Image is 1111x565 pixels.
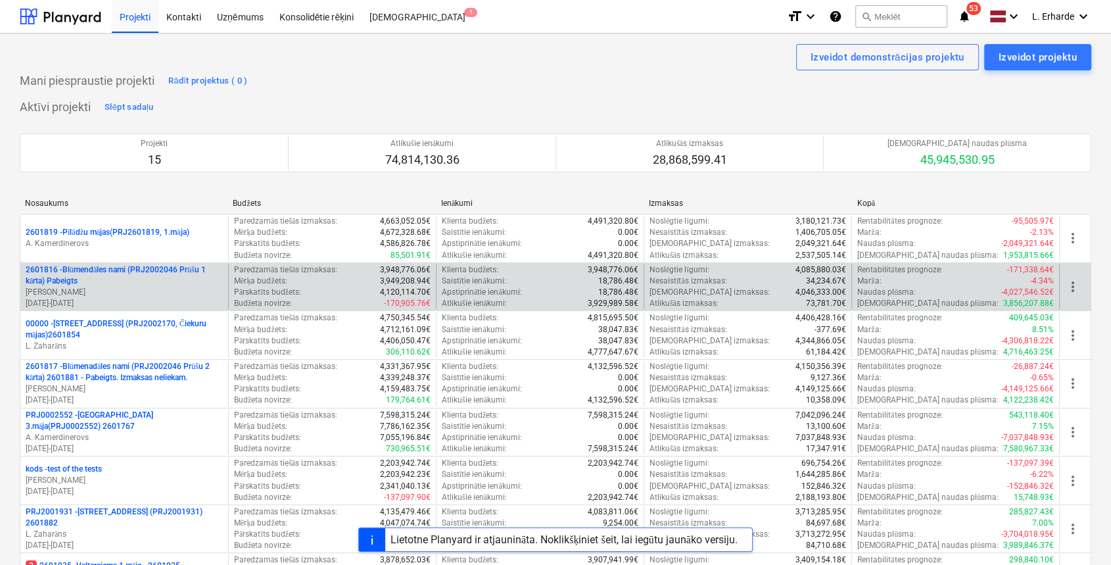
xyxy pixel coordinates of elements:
p: Budžeta novirze : [234,395,292,406]
p: Nesaistītās izmaksas : [650,324,727,335]
p: Atlikušie ienākumi : [442,250,507,261]
p: Klienta budžets : [442,264,498,276]
p: -4.34% [1030,276,1054,287]
p: Saistītie ienākumi : [442,421,506,432]
p: Naudas plūsma : [857,481,916,492]
p: 0.00€ [618,421,638,432]
p: -377.69€ [815,324,846,335]
p: Klienta budžets : [442,506,498,518]
p: 7,786,162.35€ [380,421,431,432]
p: Noslēgtie līgumi : [650,264,709,276]
p: Noslēgtie līgumi : [650,312,709,324]
p: [DEMOGRAPHIC_DATA] naudas plūsma [887,138,1027,149]
button: Izveidot demonstrācijas projektu [796,44,979,70]
p: Atlikušās izmaksas : [650,347,719,358]
p: 73,781.70€ [806,298,846,309]
p: 3,180,121.73€ [795,216,846,227]
span: 53 [966,2,981,15]
p: Apstiprinātie ienākumi : [442,481,522,492]
p: [DEMOGRAPHIC_DATA] izmaksas : [650,335,770,347]
p: Marža : [857,518,881,529]
p: Naudas plūsma : [857,432,916,443]
p: -6.22% [1030,469,1054,480]
i: keyboard_arrow_down [1076,9,1091,24]
div: 00000 -[STREET_ADDRESS] (PRJ2002170, Čiekuru mājas)2601854L. Zaharāns [26,318,223,352]
p: Atlikušās izmaksas : [650,298,719,309]
p: Atlikušās izmaksas [653,138,727,149]
p: [DEMOGRAPHIC_DATA] naudas plūsma : [857,250,999,261]
p: Apstiprinātie ienākumi : [442,335,522,347]
p: -95,505.97€ [1012,216,1054,227]
p: 0.00€ [618,432,638,443]
p: Rentabilitātes prognoze : [857,264,942,276]
p: 15,748.93€ [1014,492,1054,503]
p: -26,887.24€ [1012,361,1054,372]
p: 2,203,942.23€ [380,469,431,480]
p: -4,306,818.22€ [1001,335,1054,347]
p: 61,184.42€ [806,347,846,358]
p: PRJ2001931 - [STREET_ADDRESS] (PRJ2001931) 2601882 [26,506,223,529]
p: [PERSON_NAME] [26,287,223,298]
p: 8.51% [1032,324,1054,335]
div: Lietotne Planyard ir atjaunināta. Noklikšķiniet šeit, lai iegūtu jaunāko versiju. [390,533,738,546]
p: A. Kamerdinerovs [26,238,223,249]
span: more_vert [1065,376,1081,391]
p: 2,049,321.64€ [795,238,846,249]
p: Nesaistītās izmaksas : [650,421,727,432]
p: Naudas plūsma : [857,287,916,298]
p: Atlikušās izmaksas : [650,443,719,454]
span: more_vert [1065,328,1081,343]
p: Marža : [857,372,881,383]
span: more_vert [1065,230,1081,246]
p: Saistītie ienākumi : [442,324,506,335]
p: Budžeta novirze : [234,347,292,358]
p: 4,159,483.75€ [380,383,431,395]
span: more_vert [1065,473,1081,489]
p: Klienta budžets : [442,410,498,421]
p: 3,948,776.06€ [588,264,638,276]
p: [DEMOGRAPHIC_DATA] izmaksas : [650,432,770,443]
p: 4,344,866.05€ [795,335,846,347]
p: 543,118.40€ [1009,410,1054,421]
p: [DEMOGRAPHIC_DATA] izmaksas : [650,287,770,298]
p: Mērķa budžets : [234,469,287,480]
p: Mērķa budžets : [234,324,287,335]
p: Budžeta novirze : [234,298,292,309]
p: Nesaistītās izmaksas : [650,518,727,529]
p: 9,127.36€ [811,372,846,383]
p: -170,905.76€ [384,298,431,309]
p: Saistītie ienākumi : [442,469,506,480]
p: Nesaistītās izmaksas : [650,276,727,287]
p: 4,331,367.95€ [380,361,431,372]
p: [DEMOGRAPHIC_DATA] naudas plūsma : [857,395,999,406]
p: 4,083,811.06€ [588,506,638,518]
p: Atlikušās izmaksas : [650,492,719,503]
div: Rādīt projektus ( 0 ) [168,74,248,89]
p: [DATE] - [DATE] [26,298,223,309]
p: -7,037,848.93€ [1001,432,1054,443]
p: 0.00€ [618,469,638,480]
p: Noslēgtie līgumi : [650,410,709,421]
p: 0.00€ [618,238,638,249]
p: Saistītie ienākumi : [442,372,506,383]
p: 730,965.51€ [386,443,431,454]
p: -171,338.64€ [1007,264,1054,276]
p: Marža : [857,276,881,287]
p: Klienta budžets : [442,312,498,324]
p: 4,406,428.16€ [795,312,846,324]
div: PRJ0002552 -[GEOGRAPHIC_DATA] 3.māja(PRJ0002552) 2601767A. Kamerdinerovs[DATE]-[DATE] [26,410,223,455]
button: Meklēt [855,5,947,28]
p: 4,716,463.25€ [1003,347,1054,358]
p: 4,120,114.70€ [380,287,431,298]
p: 4,777,647.67€ [588,347,638,358]
p: Saistītie ienākumi : [442,276,506,287]
p: Klienta budžets : [442,216,498,227]
p: 4,491,320.80€ [588,250,638,261]
p: -4,149,125.66€ [1001,383,1054,395]
p: 4,712,161.09€ [380,324,431,335]
p: Mērķa budžets : [234,227,287,238]
p: Mērķa budžets : [234,518,287,529]
p: 2,203,942.74€ [588,458,638,469]
iframe: Chat Widget [1045,502,1111,565]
